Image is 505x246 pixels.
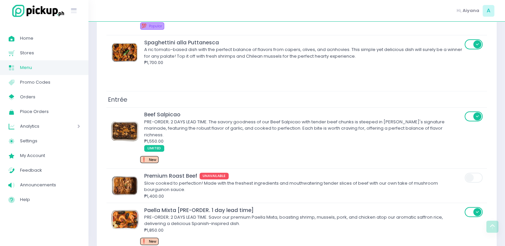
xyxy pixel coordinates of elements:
[141,238,147,244] span: ❗
[149,239,157,244] span: New
[20,195,80,204] span: Help
[20,63,80,72] span: Menu
[200,173,229,179] span: UNAVAILABLE
[20,166,80,175] span: Feedback
[20,107,80,116] span: Place Orders
[144,39,463,46] div: Spaghettini alla Puttanesca
[20,93,80,101] span: Orders
[144,145,164,152] span: LIMITED
[149,24,162,29] span: Popular
[20,181,80,189] span: Announcements
[463,7,479,14] span: Aiyana
[110,210,140,230] img: Paella Mixta [PRE-ORDER. 1 day lead time]
[144,214,463,227] div: PRE-ORDER; 2 DAYS LEAD TIME. Savor our premium Paella Mixta, boasting shrimp, mussels, pork, and ...
[20,78,80,87] span: Promo Codes
[144,59,463,66] div: ₱1,700.00
[106,169,487,203] td: Premium Roast BeefPremium Roast BeefUNAVAILABLESlow cooked to perfection! Made with the freshest ...
[106,94,129,105] span: Entrée
[20,151,80,160] span: My Account
[144,227,463,234] div: ₱1,850.00
[106,35,487,69] td: Spaghettini alla PuttanescaSpaghettini alla PuttanescaA ric tomato-based dish with the perfect ba...
[20,122,58,131] span: Analytics
[8,4,65,18] img: logo
[144,111,463,118] div: Beef Salpicao
[110,176,140,196] img: Premium Roast Beef
[20,49,80,57] span: Stores
[144,193,463,200] div: ₱1,400.00
[144,172,463,180] div: Premium Roast Beef
[144,119,463,138] div: PRE-ORDER; 2 DAYS LEAD TIME. The savory goodness of our Beef Salpicao with tender beef chunks is ...
[110,42,140,62] img: Spaghettini alla Puttanesca
[141,156,147,163] span: ❗
[106,107,487,169] td: Beef Salpicao Beef SalpicaoPRE-ORDER; 2 DAYS LEAD TIME. The savory goodness of our Beef Salpicao ...
[144,46,463,59] div: A ric tomato-based dish with the perfect balance of flavors from capers, olives, and acnhovies. T...
[141,23,147,29] span: 💯
[110,121,140,141] img: Beef Salpicao
[144,180,463,193] div: Slow cooked to perfection! Made with the freshest ingredients and mouthwatering tender slices of ...
[149,157,157,162] span: New
[20,34,80,43] span: Home
[20,137,80,145] span: Settings
[144,138,463,145] div: ₱1,550.00
[457,7,462,14] span: Hi,
[144,206,463,214] div: Paella Mixta [PRE-ORDER. 1 day lead time]
[483,5,494,17] span: A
